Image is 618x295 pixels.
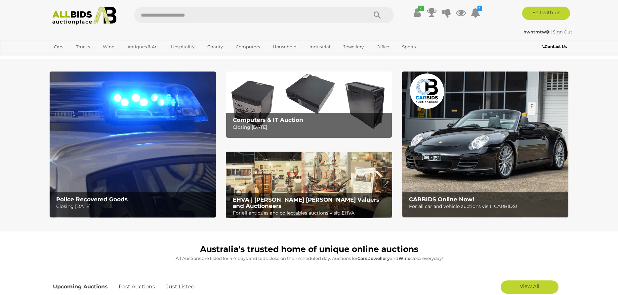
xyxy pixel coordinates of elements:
[368,256,390,261] strong: Jewellery
[523,29,550,34] strong: hwhtmtw
[402,72,568,218] a: CARBIDS Online Now! CARBIDS Online Now! For all car and vehicle auctions visit: CARBIDS!
[226,152,392,219] a: EHVA | Evans Hastings Valuers and Auctioneers EHVA | [PERSON_NAME] [PERSON_NAME] Valuers and Auct...
[268,41,301,52] a: Household
[542,43,568,50] a: Contact Us
[339,41,368,52] a: Jewellery
[409,202,565,211] p: For all car and vehicle auctions visit: CARBIDS!
[72,41,94,52] a: Trucks
[520,283,539,289] span: View All
[226,152,392,219] img: EHVA | Evans Hastings Valuers and Auctioneers
[167,41,199,52] a: Hospitality
[523,29,551,34] a: hwhtmtw
[50,41,67,52] a: Cars
[49,7,120,25] img: Allbids.com.au
[398,41,420,52] a: Sports
[50,72,216,218] a: Police Recovered Goods Police Recovered Goods Closing [DATE]
[361,7,394,23] button: Search
[233,196,379,209] b: EHVA | [PERSON_NAME] [PERSON_NAME] Valuers and Auctioneers
[231,41,264,52] a: Computers
[226,72,392,138] a: Computers & IT Auction Computers & IT Auction Closing [DATE]
[99,41,119,52] a: Wine
[418,6,424,11] i: ✔
[50,72,216,218] img: Police Recovered Goods
[357,256,367,261] strong: Cars
[372,41,393,52] a: Office
[50,52,105,63] a: [GEOGRAPHIC_DATA]
[542,44,567,49] b: Contact Us
[53,255,565,262] p: All Auctions are listed for 4-7 days and bids close on their scheduled day. Auctions for , and cl...
[53,245,565,254] h1: Australia's trusted home of unique online auctions
[56,196,128,203] b: Police Recovered Goods
[123,41,162,52] a: Antiques & Art
[402,72,568,218] img: CARBIDS Online Now!
[522,7,570,20] a: Sell with us
[233,123,389,131] p: Closing [DATE]
[226,72,392,138] img: Computers & IT Auction
[56,202,212,211] p: Closing [DATE]
[551,29,552,34] span: |
[412,7,422,19] a: ✔
[233,209,389,217] p: For all antiques and collectables auctions visit: EHVA
[305,41,335,52] a: Industrial
[203,41,227,52] a: Charity
[477,6,482,11] i: 1
[471,7,480,19] a: 1
[553,29,572,34] a: Sign Out
[233,117,303,123] b: Computers & IT Auction
[398,256,410,261] strong: Wine
[409,196,474,203] b: CARBIDS Online Now!
[501,280,558,294] a: View All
